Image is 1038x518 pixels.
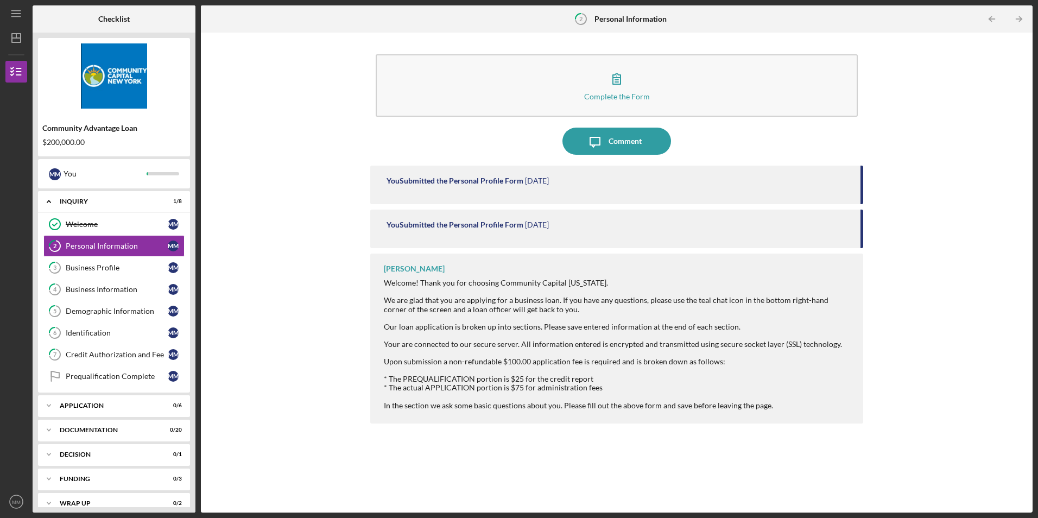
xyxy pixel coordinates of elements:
[384,383,852,409] div: * The actual APPLICATION portion is $75 for administration fees In the section we ask some basic ...
[168,306,179,317] div: M M
[387,220,523,229] div: You Submitted the Personal Profile Form
[384,264,445,273] div: [PERSON_NAME]
[384,375,852,383] div: * The PREQUALIFICATION portion is $25 for the credit report
[66,285,168,294] div: Business Information
[12,499,21,505] text: MM
[168,262,179,273] div: M M
[66,350,168,359] div: Credit Authorization and Fee
[168,371,179,382] div: M M
[98,15,130,23] b: Checklist
[168,284,179,295] div: M M
[66,220,168,229] div: Welcome
[562,128,671,155] button: Comment
[43,322,185,344] a: 6IdentificationMM
[60,451,155,458] div: Decision
[66,307,168,315] div: Demographic Information
[49,168,61,180] div: M M
[53,264,56,271] tspan: 3
[66,372,168,381] div: Prequalification Complete
[43,235,185,257] a: 2Personal InformationMM
[162,476,182,482] div: 0 / 3
[168,241,179,251] div: M M
[43,365,185,387] a: Prequalification CompleteMM
[162,451,182,458] div: 0 / 1
[162,198,182,205] div: 1 / 8
[162,402,182,409] div: 0 / 6
[594,15,667,23] b: Personal Information
[38,43,190,109] img: Product logo
[66,329,168,337] div: Identification
[43,344,185,365] a: 7Credit Authorization and FeeMM
[66,263,168,272] div: Business Profile
[53,308,56,315] tspan: 5
[43,213,185,235] a: WelcomeMM
[53,351,57,358] tspan: 7
[384,279,852,366] div: Welcome! Thank you for choosing Community Capital [US_STATE]. We are glad that you are applying f...
[42,124,186,132] div: Community Advantage Loan
[609,128,642,155] div: Comment
[64,165,147,183] div: You
[162,500,182,507] div: 0 / 2
[43,300,185,322] a: 5Demographic InformationMM
[60,476,155,482] div: Funding
[53,286,57,293] tspan: 4
[376,54,857,117] button: Complete the Form
[60,500,155,507] div: Wrap up
[168,327,179,338] div: M M
[43,257,185,279] a: 3Business ProfileMM
[60,198,155,205] div: Inquiry
[60,427,155,433] div: Documentation
[53,243,56,250] tspan: 2
[53,330,57,337] tspan: 6
[66,242,168,250] div: Personal Information
[387,176,523,185] div: You Submitted the Personal Profile Form
[42,138,186,147] div: $200,000.00
[579,15,583,22] tspan: 2
[525,176,549,185] time: 2025-10-10 14:34
[5,491,27,513] button: MM
[60,402,155,409] div: Application
[525,220,549,229] time: 2025-10-10 14:31
[43,279,185,300] a: 4Business InformationMM
[162,427,182,433] div: 0 / 20
[168,349,179,360] div: M M
[584,92,650,100] div: Complete the Form
[168,219,179,230] div: M M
